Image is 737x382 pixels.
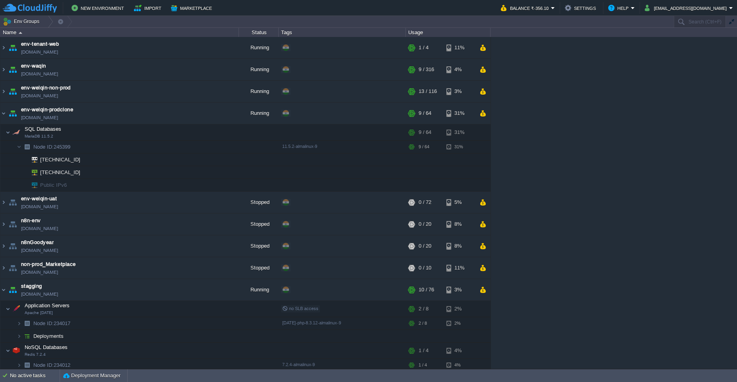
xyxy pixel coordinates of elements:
img: AMDAwAAAACH5BAEAAAAALAAAAAABAAEAAAICRAEAOw== [11,343,22,359]
span: 7.2.4-almalinux-9 [282,362,315,367]
a: [DOMAIN_NAME] [21,268,58,276]
div: 1 / 4 [419,37,429,58]
a: env-waqin [21,62,46,70]
img: AMDAwAAAACH5BAEAAAAALAAAAAABAAEAAAICRAEAOw== [7,81,18,102]
img: AMDAwAAAACH5BAEAAAAALAAAAAABAAEAAAICRAEAOw== [21,141,33,153]
a: Application ServersApache [DATE] [24,302,71,308]
span: [DATE]-php-8.3.12-almalinux-9 [282,320,341,325]
div: 4% [446,359,472,371]
span: MariaDB 11.5.2 [25,134,53,139]
div: Stopped [239,213,279,235]
img: AMDAwAAAACH5BAEAAAAALAAAAAABAAEAAAICRAEAOw== [21,153,26,166]
div: 1 / 4 [419,359,427,371]
div: 11% [446,257,472,279]
div: 4% [446,59,472,80]
button: Help [608,3,631,13]
button: New Environment [72,3,126,13]
span: Application Servers [24,302,71,309]
div: 2 / 8 [419,301,429,317]
div: 11% [446,37,472,58]
div: 3% [446,279,472,301]
div: Running [239,59,279,80]
span: Node ID: [33,362,54,368]
img: AMDAwAAAACH5BAEAAAAALAAAAAABAAEAAAICRAEAOw== [6,301,10,317]
img: AMDAwAAAACH5BAEAAAAALAAAAAABAAEAAAICRAEAOw== [6,343,10,359]
img: AMDAwAAAACH5BAEAAAAALAAAAAABAAEAAAICRAEAOw== [7,37,18,58]
a: [DOMAIN_NAME] [21,92,58,100]
a: Node ID:234012 [33,362,72,368]
div: Tags [279,28,405,37]
div: 8% [446,213,472,235]
img: AMDAwAAAACH5BAEAAAAALAAAAAABAAEAAAICRAEAOw== [17,141,21,153]
span: env-welqin-non-prod [21,84,71,92]
span: no SLB access [282,306,318,311]
span: 11.5.2-almalinux-9 [282,144,317,149]
img: AMDAwAAAACH5BAEAAAAALAAAAAABAAEAAAICRAEAOw== [0,37,7,58]
div: 31% [446,124,472,140]
a: [TECHNICAL_ID] [39,157,81,163]
div: 0 / 72 [419,192,431,213]
img: AMDAwAAAACH5BAEAAAAALAAAAAABAAEAAAICRAEAOw== [21,330,33,342]
a: Node ID:245399 [33,143,72,150]
img: AMDAwAAAACH5BAEAAAAALAAAAAABAAEAAAICRAEAOw== [17,317,21,330]
div: 2 / 8 [419,317,427,330]
img: AMDAwAAAACH5BAEAAAAALAAAAAABAAEAAAICRAEAOw== [17,359,21,371]
img: AMDAwAAAACH5BAEAAAAALAAAAAABAAEAAAICRAEAOw== [19,32,22,34]
span: Node ID: [33,144,54,150]
button: Import [134,3,164,13]
a: n8nGoodyear [21,239,54,246]
button: Settings [565,3,598,13]
div: 9 / 64 [419,124,431,140]
span: Deployments [33,333,65,339]
div: 9 / 64 [419,103,431,124]
img: AMDAwAAAACH5BAEAAAAALAAAAAABAAEAAAICRAEAOw== [21,317,33,330]
div: 0 / 10 [419,257,431,279]
img: AMDAwAAAACH5BAEAAAAALAAAAAABAAEAAAICRAEAOw== [7,257,18,279]
span: SQL Databases [24,126,62,132]
button: Balance ₹-356.10 [501,3,551,13]
img: AMDAwAAAACH5BAEAAAAALAAAAAABAAEAAAICRAEAOw== [26,179,37,191]
div: 0 / 20 [419,213,431,235]
img: AMDAwAAAACH5BAEAAAAALAAAAAABAAEAAAICRAEAOw== [26,166,37,178]
button: Env Groups [3,16,42,27]
img: AMDAwAAAACH5BAEAAAAALAAAAAABAAEAAAICRAEAOw== [21,359,33,371]
span: [DOMAIN_NAME] [21,114,58,122]
a: non-prod_Marketplace [21,260,76,268]
img: AMDAwAAAACH5BAEAAAAALAAAAAABAAEAAAICRAEAOw== [0,235,7,257]
img: AMDAwAAAACH5BAEAAAAALAAAAAABAAEAAAICRAEAOw== [0,257,7,279]
img: AMDAwAAAACH5BAEAAAAALAAAAAABAAEAAAICRAEAOw== [11,124,22,140]
span: [TECHNICAL_ID] [39,153,81,166]
img: AMDAwAAAACH5BAEAAAAALAAAAAABAAEAAAICRAEAOw== [7,235,18,257]
img: AMDAwAAAACH5BAEAAAAALAAAAAABAAEAAAICRAEAOw== [21,179,26,191]
a: env-welqin-prodclone [21,106,73,114]
a: [DOMAIN_NAME] [21,48,58,56]
img: CloudJiffy [3,3,57,13]
a: NoSQL DatabasesRedis 7.2.4 [24,344,69,350]
div: Stopped [239,257,279,279]
a: Node ID:234017 [33,320,72,327]
span: NoSQL Databases [24,344,69,351]
div: Status [239,28,278,37]
div: 9 / 64 [419,141,429,153]
div: Stopped [239,235,279,257]
span: [TECHNICAL_ID] [39,166,81,178]
button: Marketplace [171,3,214,13]
div: 2% [446,317,472,330]
img: AMDAwAAAACH5BAEAAAAALAAAAAABAAEAAAICRAEAOw== [7,192,18,213]
a: SQL DatabasesMariaDB 11.5.2 [24,126,62,132]
span: env-welqin-uat [21,195,57,203]
div: 31% [446,141,472,153]
button: [EMAIL_ADDRESS][DOMAIN_NAME] [645,3,729,13]
a: n8n-env [21,217,41,225]
div: 2% [446,301,472,317]
div: Usage [406,28,490,37]
div: 5% [446,192,472,213]
img: AMDAwAAAACH5BAEAAAAALAAAAAABAAEAAAICRAEAOw== [21,166,26,178]
a: stagging [21,282,42,290]
img: AMDAwAAAACH5BAEAAAAALAAAAAABAAEAAAICRAEAOw== [26,153,37,166]
span: Public IPv6 [39,179,68,191]
div: Running [239,279,279,301]
a: [DOMAIN_NAME] [21,203,58,211]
